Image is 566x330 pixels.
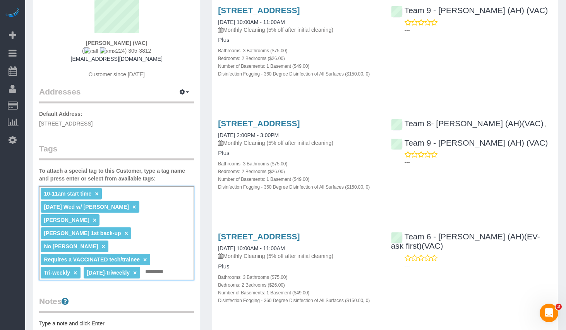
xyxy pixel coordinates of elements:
a: Team 6 - [PERSON_NAME] (AH)(EV-ask first)(VAC) [391,232,540,250]
strong: [PERSON_NAME] (VAC) [86,40,148,46]
legend: Tags [39,143,194,160]
a: [STREET_ADDRESS] [218,6,300,15]
span: Customer since [DATE] [89,71,145,77]
span: [PERSON_NAME] 1st back-up [44,230,121,236]
span: ( 224) 305-3812 [82,48,151,54]
small: Number of Basements: 1 Basement ($49.00) [218,177,309,182]
small: Bedrooms: 2 Bedrooms ($26.00) [218,56,285,61]
a: × [95,191,98,197]
a: [DATE] 10:00AM - 11:00AM [218,19,285,25]
a: Team 9 - [PERSON_NAME] (AH) (VAC) [391,6,548,15]
a: [EMAIL_ADDRESS][DOMAIN_NAME] [71,56,163,62]
p: --- [405,262,552,270]
small: Bathrooms: 3 Bathrooms ($75.00) [218,48,287,53]
img: Automaid Logo [5,8,20,19]
span: [STREET_ADDRESS] [39,120,93,127]
a: × [101,243,105,250]
small: Bedrooms: 2 Bedrooms ($26.00) [218,282,285,288]
small: Bedrooms: 2 Bedrooms ($26.00) [218,169,285,174]
a: × [132,204,136,210]
a: × [133,270,137,276]
small: Bathrooms: 3 Bathrooms ($75.00) [218,161,287,167]
h4: Plus [218,150,379,156]
a: Team 8- [PERSON_NAME] (AH)(VAC) [391,119,544,128]
a: Team 9 - [PERSON_NAME] (AH) (VAC) [391,138,548,147]
small: Bathrooms: 3 Bathrooms ($75.00) [218,275,287,280]
pre: Type a note and click Enter [39,320,194,327]
a: [DATE] 2:00PM - 3:00PM [218,132,279,138]
p: Monthly Cleaning (5% off after initial cleaning) [218,26,379,34]
legend: Notes [39,296,194,313]
label: To attach a special tag to this Customer, type a tag name and press enter or select from availabl... [39,167,194,182]
a: × [74,270,77,276]
a: [DATE] 10:00AM - 11:00AM [218,245,285,251]
img: sms [100,47,116,55]
h4: Plus [218,37,379,43]
a: × [93,217,96,223]
small: Disinfection Fogging - 360 Degree Disinfection of All Surfaces ($150.00, 0) [218,71,370,77]
span: [DATE]-triweekly [87,270,130,276]
iframe: Intercom live chat [540,304,558,322]
small: Disinfection Fogging - 360 Degree Disinfection of All Surfaces ($150.00, 0) [218,184,370,190]
a: [STREET_ADDRESS] [218,119,300,128]
a: [STREET_ADDRESS] [218,232,300,241]
small: Disinfection Fogging - 360 Degree Disinfection of All Surfaces ($150.00, 0) [218,298,370,303]
p: Monthly Cleaning (5% off after initial cleaning) [218,252,379,260]
span: Requires a VACCINATED tech/trainee [44,256,140,263]
a: × [124,230,128,237]
img: call [84,47,98,55]
span: Tri-weekly [44,270,70,276]
p: --- [405,26,552,34]
span: [DATE] Wed w/ [PERSON_NAME] [44,204,129,210]
span: 3 [556,304,562,310]
p: Monthly Cleaning (5% off after initial cleaning) [218,139,379,147]
p: --- [405,158,552,166]
label: Default Address: [39,110,82,118]
small: Number of Basements: 1 Basement ($49.00) [218,290,309,296]
span: No [PERSON_NAME] [44,243,98,249]
span: [PERSON_NAME] [44,217,89,223]
h4: Plus [218,263,379,270]
span: , [545,121,547,127]
a: × [143,256,147,263]
small: Number of Basements: 1 Basement ($49.00) [218,64,309,69]
span: 10-11am start time [44,191,91,197]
